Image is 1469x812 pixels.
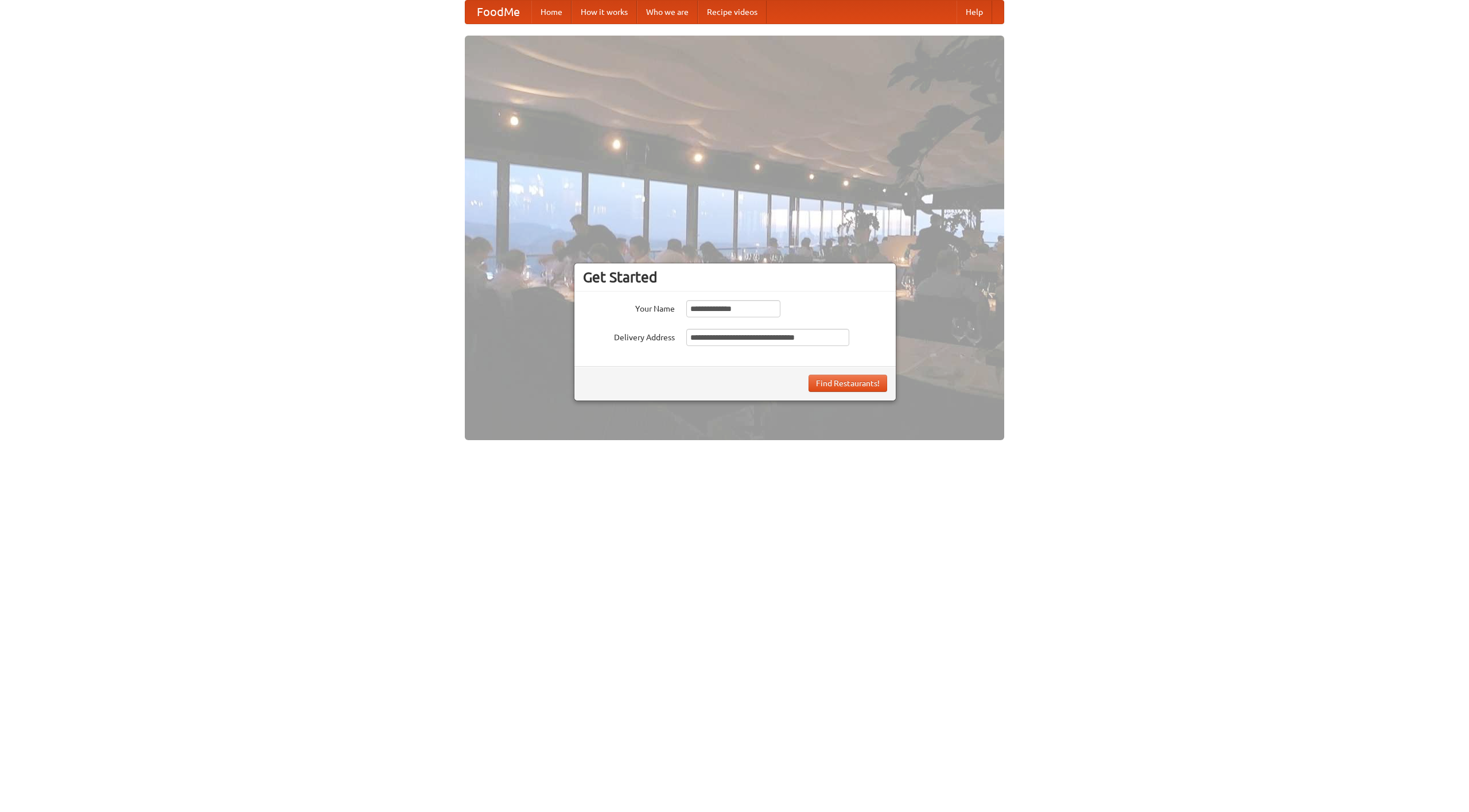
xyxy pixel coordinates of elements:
label: Your Name [583,300,675,314]
a: Help [957,1,992,24]
a: FoodMe [465,1,531,24]
button: Find Restaurants! [809,375,887,392]
a: How it works [572,1,637,24]
a: Who we are [637,1,698,24]
a: Recipe videos [698,1,767,24]
h3: Get Started [583,269,887,286]
label: Delivery Address [583,329,675,343]
a: Home [531,1,572,24]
